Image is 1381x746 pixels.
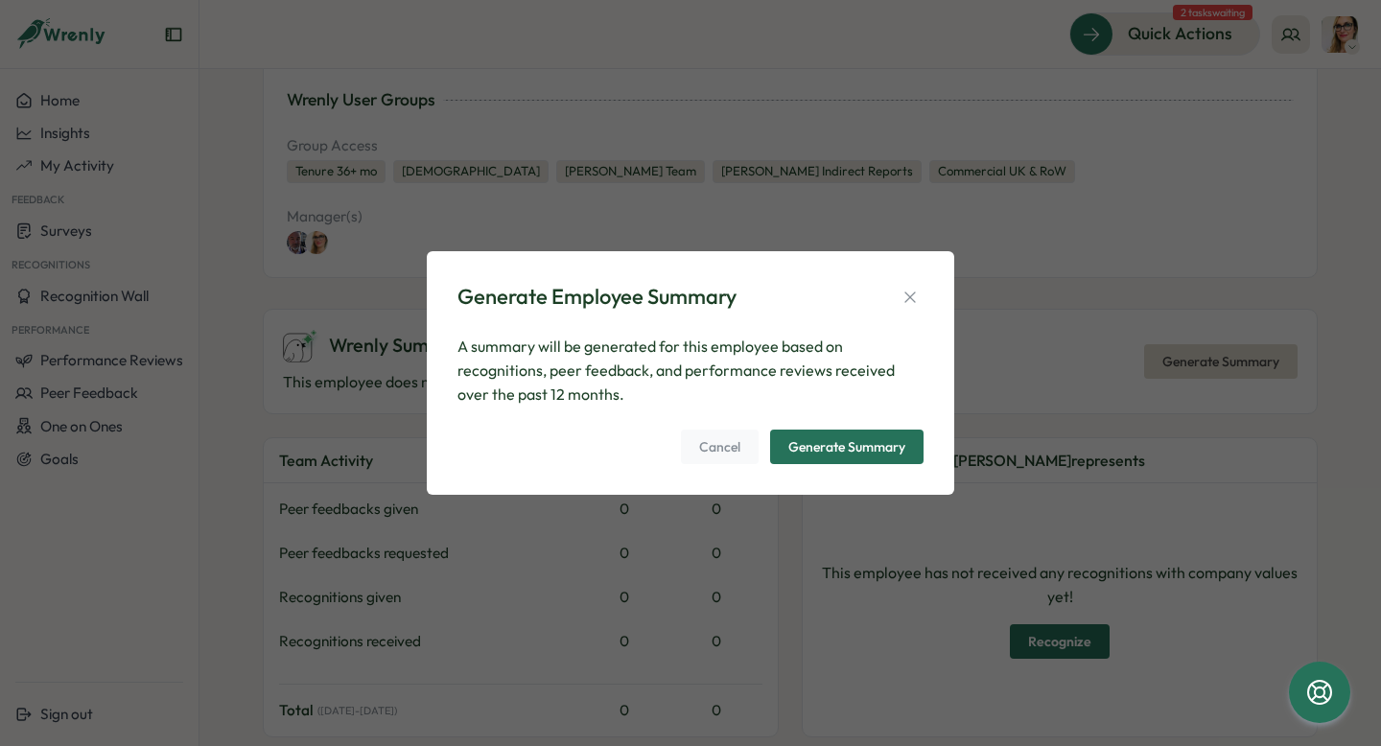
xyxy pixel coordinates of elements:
[699,431,740,463] span: Cancel
[788,440,905,454] div: Generate Summary
[457,335,924,406] p: A summary will be generated for this employee based on recognitions, peer feedback, and performan...
[457,282,737,312] div: Generate Employee Summary
[770,430,924,464] button: Generate Summary
[681,430,759,464] button: Cancel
